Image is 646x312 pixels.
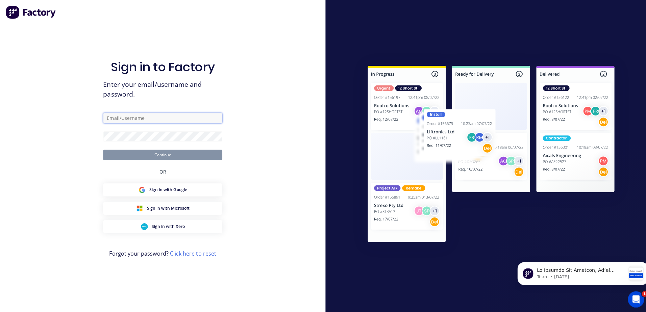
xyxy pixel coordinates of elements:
[102,112,221,122] input: Email/Username
[146,204,188,210] span: Sign in with Microsoft
[102,182,221,195] button: Google Sign inSign in with Google
[5,5,56,19] img: Factory
[102,149,221,159] button: Continue
[110,59,213,74] h1: Sign in to Factory
[102,79,221,99] span: Enter your email/username and password.
[151,222,183,228] span: Sign in with Xero
[135,203,142,210] img: Microsoft Sign in
[102,218,221,231] button: Xero Sign inSign in with Xero
[22,25,110,31] p: Message from Team, sent 1w ago
[158,159,165,182] div: OR
[511,246,646,294] iframe: Intercom notifications message
[108,248,215,256] span: Forgot your password?
[637,289,642,294] span: 1
[102,200,221,213] button: Microsoft Sign inSign in with Microsoft
[138,185,144,192] img: Google Sign in
[140,222,147,228] img: Xero Sign in
[169,248,215,255] a: Click here to reset
[350,52,625,256] img: Sign in
[623,289,639,305] iframe: Intercom live chat
[148,185,186,191] span: Sign in with Google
